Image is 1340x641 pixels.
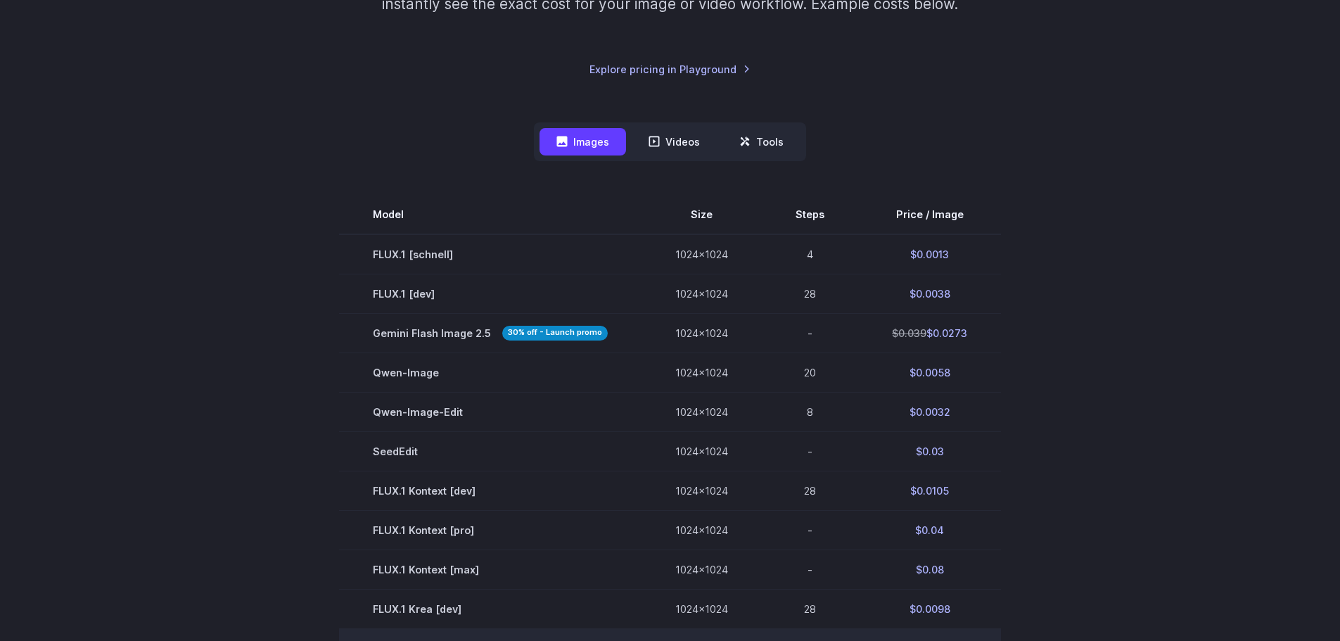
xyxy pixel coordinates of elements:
[339,195,642,234] th: Model
[858,471,1001,511] td: $0.0105
[642,274,762,313] td: 1024x1024
[642,313,762,353] td: 1024x1024
[858,313,1001,353] td: $0.0273
[762,511,858,550] td: -
[642,392,762,431] td: 1024x1024
[632,128,717,156] button: Videos
[858,432,1001,471] td: $0.03
[642,432,762,471] td: 1024x1024
[589,61,751,77] a: Explore pricing in Playground
[858,590,1001,629] td: $0.0098
[339,274,642,313] td: FLUX.1 [dev]
[642,511,762,550] td: 1024x1024
[858,550,1001,590] td: $0.08
[642,195,762,234] th: Size
[373,325,608,341] span: Gemini Flash Image 2.5
[858,392,1001,431] td: $0.0032
[762,590,858,629] td: 28
[502,326,608,341] strong: 30% off - Launch promo
[642,234,762,274] td: 1024x1024
[762,195,858,234] th: Steps
[339,511,642,550] td: FLUX.1 Kontext [pro]
[762,234,858,274] td: 4
[762,313,858,353] td: -
[339,471,642,511] td: FLUX.1 Kontext [dev]
[339,432,642,471] td: SeedEdit
[858,511,1001,550] td: $0.04
[642,471,762,511] td: 1024x1024
[762,392,858,431] td: 8
[762,353,858,392] td: 20
[762,274,858,313] td: 28
[339,234,642,274] td: FLUX.1 [schnell]
[858,195,1001,234] th: Price / Image
[642,353,762,392] td: 1024x1024
[642,590,762,629] td: 1024x1024
[892,327,926,339] s: $0.039
[642,550,762,590] td: 1024x1024
[858,353,1001,392] td: $0.0058
[762,471,858,511] td: 28
[540,128,626,156] button: Images
[858,274,1001,313] td: $0.0038
[339,590,642,629] td: FLUX.1 Krea [dev]
[722,128,800,156] button: Tools
[762,550,858,590] td: -
[858,234,1001,274] td: $0.0013
[339,550,642,590] td: FLUX.1 Kontext [max]
[339,392,642,431] td: Qwen-Image-Edit
[339,353,642,392] td: Qwen-Image
[762,432,858,471] td: -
